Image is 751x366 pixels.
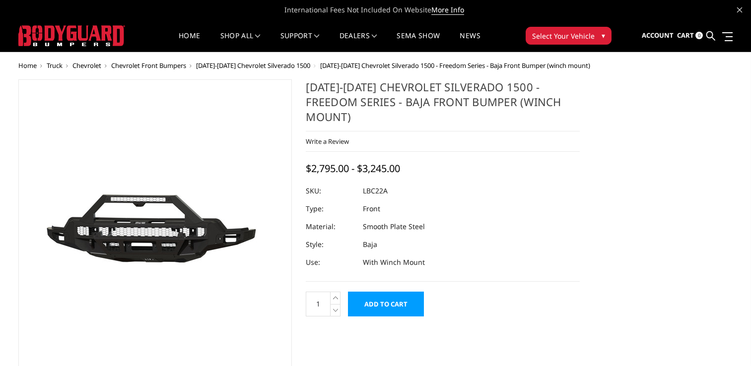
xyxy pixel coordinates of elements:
dd: Front [363,200,380,218]
dt: Material: [306,218,355,236]
a: Cart 0 [677,22,703,49]
dt: SKU: [306,182,355,200]
dd: LBC22A [363,182,388,200]
a: Support [280,32,320,52]
input: Add to Cart [348,292,424,316]
span: ▾ [602,30,605,41]
dt: Use: [306,253,355,271]
a: More Info [431,5,464,15]
span: [DATE]-[DATE] Chevrolet Silverado 1500 - Freedom Series - Baja Front Bumper (winch mount) [320,61,590,70]
span: $2,795.00 - $3,245.00 [306,162,400,175]
span: Cart [677,31,694,40]
a: SEMA Show [397,32,440,52]
dd: With Winch Mount [363,253,425,271]
a: Home [179,32,200,52]
a: Account [642,22,674,49]
a: News [460,32,480,52]
dt: Type: [306,200,355,218]
dd: Baja [363,236,377,253]
h1: [DATE]-[DATE] Chevrolet Silverado 1500 - Freedom Series - Baja Front Bumper (winch mount) [306,79,580,131]
img: BODYGUARD BUMPERS [18,25,125,46]
dd: Smooth Plate Steel [363,218,425,236]
a: shop all [220,32,261,52]
span: Account [642,31,674,40]
a: Dealers [340,32,377,52]
dt: Style: [306,236,355,253]
a: Write a Review [306,137,349,146]
a: [DATE]-[DATE] Chevrolet Silverado 1500 [196,61,310,70]
span: Select Your Vehicle [532,31,595,41]
span: 0 [695,32,703,39]
a: Truck [47,61,63,70]
a: Home [18,61,37,70]
button: Select Your Vehicle [526,27,612,45]
img: 2022-2025 Chevrolet Silverado 1500 - Freedom Series - Baja Front Bumper (winch mount) [31,159,279,298]
a: Chevrolet Front Bumpers [111,61,186,70]
a: Chevrolet [72,61,101,70]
